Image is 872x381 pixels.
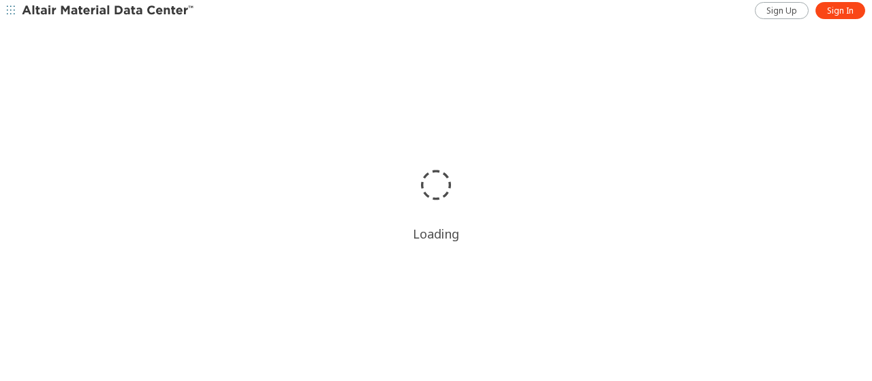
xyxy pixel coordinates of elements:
[22,4,196,18] img: Altair Material Data Center
[755,2,809,19] a: Sign Up
[766,5,797,16] span: Sign Up
[827,5,854,16] span: Sign In
[815,2,865,19] a: Sign In
[413,226,459,242] div: Loading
